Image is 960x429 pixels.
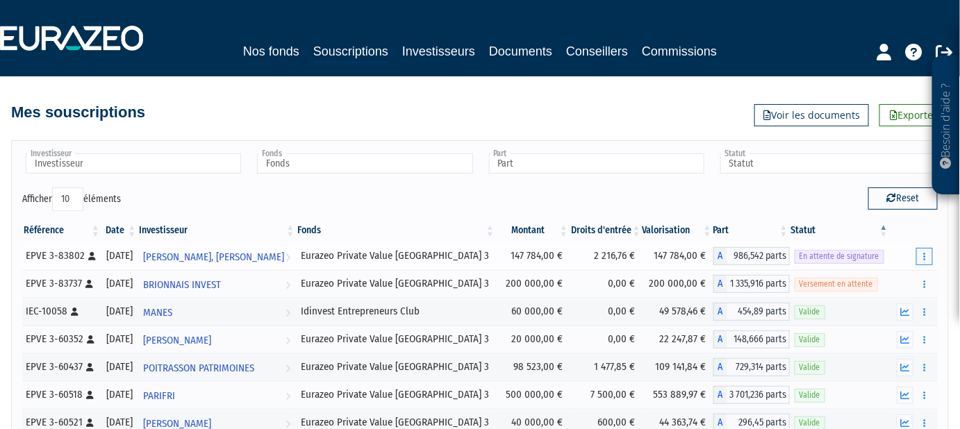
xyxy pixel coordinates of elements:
span: 3 701,236 parts [727,386,790,404]
div: A - Eurazeo Private Value Europe 3 [713,247,790,265]
select: Afficheréléments [52,187,83,211]
div: Eurazeo Private Value [GEOGRAPHIC_DATA] 3 [301,332,491,346]
span: A [713,303,727,321]
div: EPVE 3-60352 [26,332,97,346]
div: [DATE] [106,332,133,346]
div: Eurazeo Private Value [GEOGRAPHIC_DATA] 3 [301,249,491,263]
a: Souscriptions [313,42,388,63]
a: MANES [138,298,296,326]
th: Montant: activer pour trier la colonne par ordre croissant [496,219,570,242]
div: [DATE] [106,360,133,374]
h4: Mes souscriptions [11,104,145,121]
td: 98 523,00 € [496,353,570,381]
span: PARIFRI [143,383,175,409]
th: Valorisation: activer pour trier la colonne par ordre croissant [643,219,713,242]
i: [Français] Personne physique [88,252,96,260]
span: [PERSON_NAME] [143,328,211,353]
i: [Français] Personne physique [71,308,78,316]
span: Valide [795,333,825,346]
i: [Français] Personne physique [86,391,94,399]
a: Investisseurs [402,42,475,61]
td: 1 477,85 € [570,353,643,381]
td: 200 000,00 € [643,270,713,298]
td: 500 000,00 € [496,381,570,409]
div: A - Eurazeo Private Value Europe 3 [713,386,790,404]
div: Idinvest Entrepreneurs Club [301,304,491,319]
div: EPVE 3-83737 [26,276,97,291]
label: Afficher éléments [22,187,121,211]
span: 1 335,916 parts [727,275,790,293]
td: 200 000,00 € [496,270,570,298]
div: [DATE] [106,249,133,263]
a: POITRASSON PATRIMOINES [138,353,296,381]
div: [DATE] [106,276,133,291]
a: Nos fonds [243,42,299,61]
td: 553 889,97 € [643,381,713,409]
a: Documents [489,42,552,61]
span: 148,666 parts [727,330,790,348]
div: IEC-10058 [26,304,97,319]
div: A - Eurazeo Private Value Europe 3 [713,275,790,293]
td: 2 216,76 € [570,242,643,270]
a: Exporter [879,104,949,126]
span: Valide [795,389,825,402]
th: Droits d'entrée: activer pour trier la colonne par ordre croissant [570,219,643,242]
a: BRIONNAIS INVEST [138,270,296,298]
div: [DATE] [106,304,133,319]
span: 986,542 parts [727,247,790,265]
i: Voir l'investisseur [285,300,290,326]
th: Statut : activer pour trier la colonne par ordre d&eacute;croissant [790,219,890,242]
span: BRIONNAIS INVEST [143,272,221,298]
span: Valide [795,305,825,319]
i: Voir l'investisseur [285,328,290,353]
th: Date: activer pour trier la colonne par ordre croissant [101,219,138,242]
div: EPVE 3-60437 [26,360,97,374]
a: Conseillers [566,42,628,61]
th: Fonds: activer pour trier la colonne par ordre croissant [296,219,496,242]
a: Commissions [642,42,717,61]
span: Valide [795,361,825,374]
i: Voir l'investisseur [285,383,290,409]
td: 22 247,87 € [643,326,713,353]
button: Reset [868,187,938,210]
a: [PERSON_NAME], [PERSON_NAME] [138,242,296,270]
i: Voir l'investisseur [285,272,290,298]
td: 0,00 € [570,326,643,353]
td: 7 500,00 € [570,381,643,409]
span: A [713,386,727,404]
th: Investisseur: activer pour trier la colonne par ordre croissant [138,219,296,242]
div: EPVE 3-60518 [26,387,97,402]
div: [DATE] [106,387,133,402]
a: [PERSON_NAME] [138,326,296,353]
a: Voir les documents [754,104,869,126]
div: A - Idinvest Entrepreneurs Club [713,303,790,321]
div: A - Eurazeo Private Value Europe 3 [713,330,790,348]
div: EPVE 3-83802 [26,249,97,263]
div: Eurazeo Private Value [GEOGRAPHIC_DATA] 3 [301,276,491,291]
i: [Français] Personne physique [85,280,93,288]
span: 729,314 parts [727,358,790,376]
span: MANES [143,300,172,326]
span: 454,89 parts [727,303,790,321]
i: Voir l'investisseur [285,355,290,381]
a: PARIFRI [138,381,296,409]
i: Voir l'investisseur [285,244,290,270]
span: Versement en attente [795,278,878,291]
th: Référence : activer pour trier la colonne par ordre croissant [22,219,101,242]
td: 147 784,00 € [643,242,713,270]
td: 147 784,00 € [496,242,570,270]
p: Besoin d'aide ? [938,63,954,188]
td: 60 000,00 € [496,298,570,326]
span: En attente de signature [795,250,884,263]
td: 20 000,00 € [496,326,570,353]
span: A [713,275,727,293]
span: A [713,358,727,376]
span: POITRASSON PATRIMOINES [143,355,254,381]
td: 49 578,46 € [643,298,713,326]
td: 0,00 € [570,270,643,298]
i: [Français] Personne physique [86,363,94,371]
span: A [713,247,727,265]
div: A - Eurazeo Private Value Europe 3 [713,358,790,376]
div: Eurazeo Private Value [GEOGRAPHIC_DATA] 3 [301,360,491,374]
td: 109 141,84 € [643,353,713,381]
